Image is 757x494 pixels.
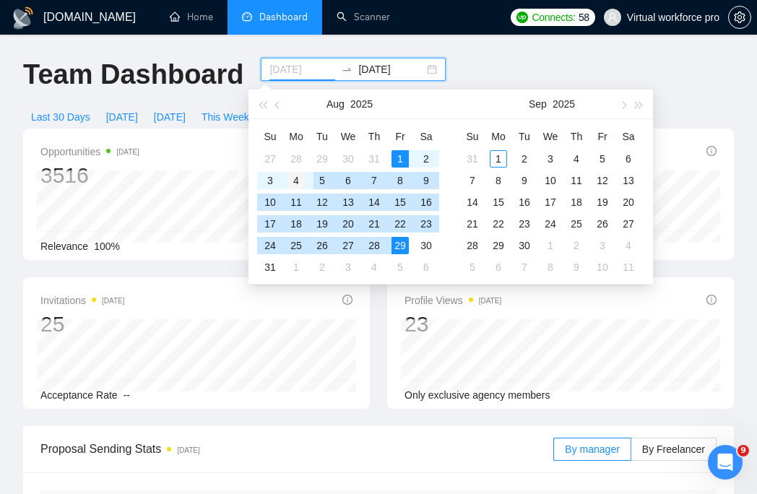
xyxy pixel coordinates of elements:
[392,237,409,254] div: 29
[490,259,507,276] div: 6
[418,259,435,276] div: 6
[706,146,717,156] span: info-circle
[337,11,390,23] a: searchScanner
[124,389,130,401] span: --
[339,194,357,211] div: 13
[313,237,331,254] div: 26
[40,389,118,401] span: Acceptance Rate
[40,240,88,252] span: Relevance
[283,125,309,148] th: Mo
[615,170,641,191] td: 2025-09-13
[335,235,361,256] td: 2025-08-27
[594,215,611,233] div: 26
[537,125,563,148] th: We
[459,213,485,235] td: 2025-09-21
[269,61,335,77] input: Start date
[485,235,511,256] td: 2025-09-29
[615,213,641,235] td: 2025-09-27
[485,191,511,213] td: 2025-09-15
[358,61,424,77] input: End date
[339,237,357,254] div: 27
[31,109,90,125] span: Last 30 Days
[387,170,413,191] td: 2025-08-08
[259,11,308,23] span: Dashboard
[615,125,641,148] th: Sa
[594,237,611,254] div: 3
[257,235,283,256] td: 2025-08-24
[365,194,383,211] div: 14
[511,125,537,148] th: Tu
[568,215,585,233] div: 25
[40,143,139,160] span: Opportunities
[313,194,331,211] div: 12
[490,237,507,254] div: 29
[261,259,279,276] div: 31
[459,148,485,170] td: 2025-08-31
[261,215,279,233] div: 17
[537,256,563,278] td: 2025-10-08
[392,215,409,233] div: 22
[361,191,387,213] td: 2025-08-14
[257,148,283,170] td: 2025-07-27
[589,191,615,213] td: 2025-09-19
[413,213,439,235] td: 2025-08-23
[40,311,125,338] div: 25
[94,240,120,252] span: 100%
[615,235,641,256] td: 2025-10-04
[313,172,331,189] div: 5
[361,235,387,256] td: 2025-08-28
[361,148,387,170] td: 2025-07-31
[257,170,283,191] td: 2025-08-03
[194,105,257,129] button: This Week
[589,213,615,235] td: 2025-09-26
[594,172,611,189] div: 12
[23,105,98,129] button: Last 30 Days
[335,256,361,278] td: 2025-09-03
[459,170,485,191] td: 2025-09-07
[563,125,589,148] th: Th
[350,90,373,118] button: 2025
[516,237,533,254] div: 30
[516,215,533,233] div: 23
[418,172,435,189] div: 9
[542,237,559,254] div: 1
[594,194,611,211] div: 19
[339,215,357,233] div: 20
[485,148,511,170] td: 2025-09-01
[418,215,435,233] div: 23
[170,11,213,23] a: homeHome
[287,237,305,254] div: 25
[589,170,615,191] td: 2025-09-12
[98,105,146,129] button: [DATE]
[365,237,383,254] div: 28
[706,295,717,305] span: info-circle
[257,213,283,235] td: 2025-08-17
[568,259,585,276] div: 9
[287,194,305,211] div: 11
[511,191,537,213] td: 2025-09-16
[464,237,481,254] div: 28
[418,194,435,211] div: 16
[365,172,383,189] div: 7
[537,235,563,256] td: 2025-10-01
[361,256,387,278] td: 2025-09-04
[309,170,335,191] td: 2025-08-05
[516,172,533,189] div: 9
[392,172,409,189] div: 8
[361,125,387,148] th: Th
[335,213,361,235] td: 2025-08-20
[516,12,528,23] img: upwork-logo.png
[459,125,485,148] th: Su
[537,213,563,235] td: 2025-09-24
[620,237,637,254] div: 4
[283,256,309,278] td: 2025-09-01
[392,150,409,168] div: 1
[257,256,283,278] td: 2025-08-31
[615,191,641,213] td: 2025-09-20
[40,292,125,309] span: Invitations
[589,148,615,170] td: 2025-09-05
[459,191,485,213] td: 2025-09-14
[620,150,637,168] div: 6
[335,125,361,148] th: We
[40,162,139,189] div: 3516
